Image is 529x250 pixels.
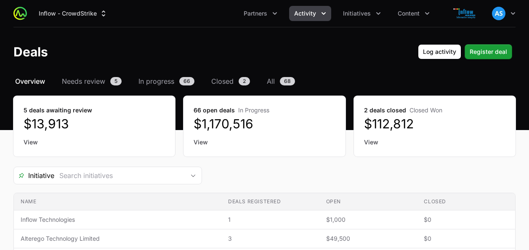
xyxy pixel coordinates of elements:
[24,138,165,146] a: View
[14,193,221,210] th: Name
[239,77,250,85] span: 2
[24,116,165,131] dd: $13,913
[27,6,435,21] div: Main navigation
[364,138,505,146] a: View
[21,234,215,243] span: Alterego Technology Limited
[244,9,267,18] span: Partners
[418,44,461,59] button: Log activity
[210,76,252,86] a: Closed2
[409,106,442,114] span: Closed Won
[60,76,123,86] a: Needs review5
[14,170,54,181] span: Initiative
[424,234,508,243] span: $0
[267,76,275,86] span: All
[326,234,411,243] span: $49,500
[228,234,313,243] span: 3
[239,6,282,21] div: Partners menu
[24,106,165,114] dt: 5 deals awaiting review
[34,6,113,21] button: Inflow - CrowdStrike
[21,215,215,224] span: Inflow Technologies
[338,6,386,21] button: Initiatives
[194,116,335,131] dd: $1,170,516
[15,76,45,86] span: Overview
[424,215,508,224] span: $0
[13,76,47,86] a: Overview
[194,138,335,146] a: View
[280,77,295,85] span: 68
[393,6,435,21] div: Content menu
[289,6,331,21] button: Activity
[423,47,456,57] span: Log activity
[221,193,319,210] th: Deals registered
[445,5,485,22] img: Inflow
[418,44,512,59] div: Primary actions
[319,193,417,210] th: Open
[13,76,516,86] nav: Deals navigation
[338,6,386,21] div: Initiatives menu
[110,77,122,85] span: 5
[13,7,27,20] img: ActivitySource
[62,76,105,86] span: Needs review
[393,6,435,21] button: Content
[265,76,297,86] a: All68
[185,167,202,184] div: Open
[465,44,512,59] button: Register deal
[326,215,411,224] span: $1,000
[54,167,185,184] input: Search initiatives
[228,215,313,224] span: 1
[211,76,234,86] span: Closed
[239,6,282,21] button: Partners
[179,77,194,85] span: 66
[194,106,335,114] dt: 66 open deals
[492,7,505,20] img: Anupam S
[294,9,316,18] span: Activity
[364,116,505,131] dd: $112,812
[137,76,196,86] a: In progress66
[470,47,507,57] span: Register deal
[34,6,113,21] div: Supplier switch menu
[138,76,174,86] span: In progress
[238,106,269,114] span: In Progress
[364,106,505,114] dt: 2 deals closed
[13,44,48,59] h1: Deals
[417,193,515,210] th: Closed
[398,9,420,18] span: Content
[289,6,331,21] div: Activity menu
[343,9,371,18] span: Initiatives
